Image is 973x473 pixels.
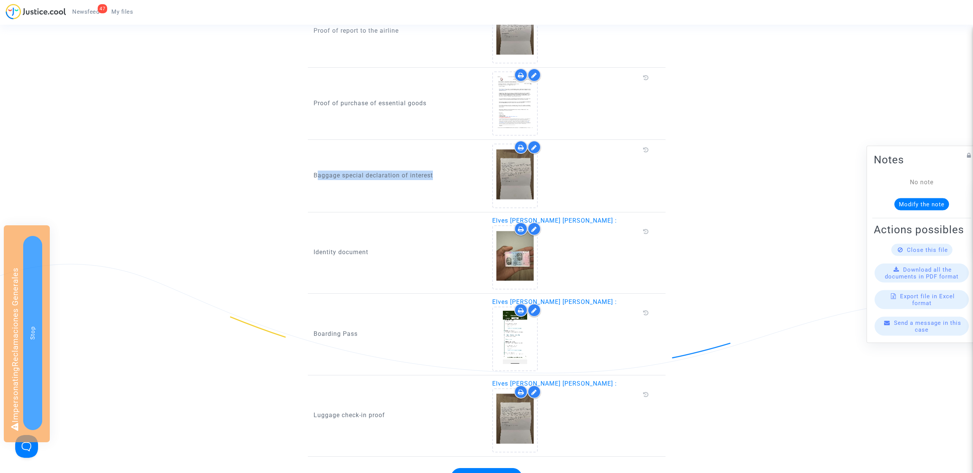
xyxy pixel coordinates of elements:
[314,26,481,35] p: Proof of report to the airline
[314,410,481,420] p: Luggage check-in proof
[4,225,50,442] div: Impersonating
[874,223,970,236] h2: Actions possibles
[314,171,481,180] p: Baggage special declaration of interest
[29,326,36,340] span: Stop
[314,247,481,257] p: Identity document
[314,98,481,108] p: Proof of purchase of essential goods
[885,266,959,280] span: Download all the documents in PDF format
[907,246,948,253] span: Close this file
[894,198,949,210] button: Modify the note
[492,380,617,387] span: Elves [PERSON_NAME] [PERSON_NAME] :
[15,435,38,458] iframe: Help Scout Beacon - Open
[314,329,481,339] p: Boarding Pass
[66,6,105,17] a: 47Newsfeed
[72,8,99,15] span: Newsfeed
[105,6,139,17] a: My files
[6,4,66,19] img: jc-logo.svg
[885,177,958,187] div: No note
[492,298,617,305] span: Elves [PERSON_NAME] [PERSON_NAME] :
[874,153,970,166] h2: Notes
[900,293,955,306] span: Export file in Excel format
[98,4,107,13] div: 47
[23,236,42,430] button: Stop
[894,319,961,333] span: Send a message in this case
[111,8,133,15] span: My files
[492,217,617,224] span: Elves [PERSON_NAME] [PERSON_NAME] :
